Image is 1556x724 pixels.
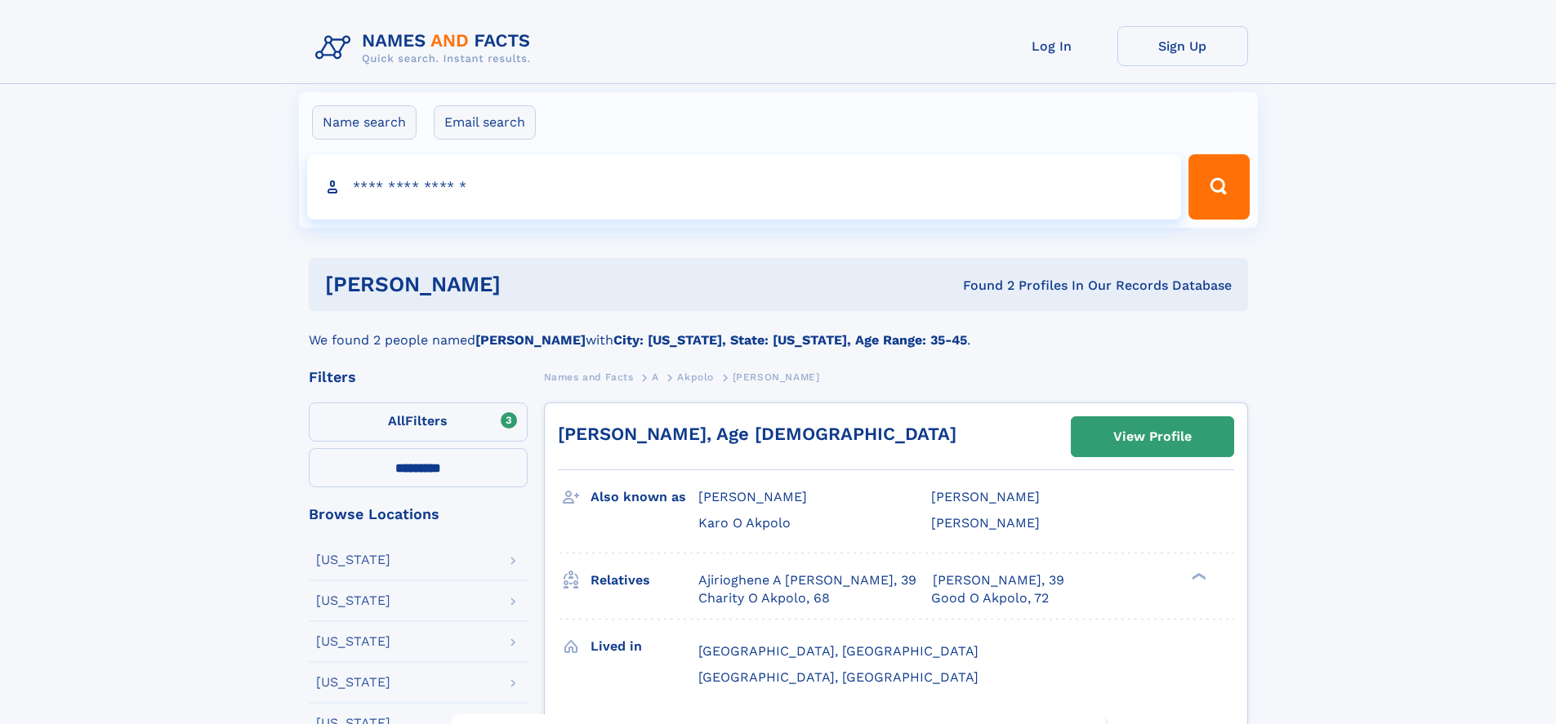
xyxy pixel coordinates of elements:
div: View Profile [1113,418,1192,455]
span: [PERSON_NAME] [931,489,1040,504]
h1: [PERSON_NAME] [325,274,732,295]
span: A [652,371,659,383]
span: Akpolo [677,371,714,383]
div: Browse Locations [309,507,528,522]
label: Name search [312,105,417,140]
a: A [652,366,659,387]
div: Found 2 Profiles In Our Records Database [732,277,1232,295]
a: [PERSON_NAME], 39 [933,571,1064,589]
a: View Profile [1072,417,1233,456]
h3: Relatives [591,566,698,594]
img: Logo Names and Facts [309,26,544,70]
span: All [388,413,405,429]
a: Good O Akpolo, 72 [931,589,1049,607]
a: Charity O Akpolo, 68 [698,589,830,607]
div: [US_STATE] [316,553,390,566]
input: search input [307,154,1182,220]
label: Filters [309,402,528,442]
div: [US_STATE] [316,676,390,689]
span: [PERSON_NAME] [931,515,1040,531]
div: ❯ [1188,571,1207,581]
a: Sign Up [1117,26,1248,66]
a: Names and Facts [544,366,634,387]
a: [PERSON_NAME], Age [DEMOGRAPHIC_DATA] [558,424,956,444]
h3: Lived in [591,633,698,660]
span: [GEOGRAPHIC_DATA], [GEOGRAPHIC_DATA] [698,669,979,685]
b: City: [US_STATE], State: [US_STATE], Age Range: 35-45 [613,332,967,348]
a: Log In [987,26,1117,66]
a: Ajirioghene A [PERSON_NAME], 39 [698,571,916,589]
a: Akpolo [677,366,714,387]
div: Filters [309,370,528,384]
span: [PERSON_NAME] [698,489,807,504]
button: Search Button [1188,154,1249,220]
span: Karo O Akpolo [698,515,791,531]
div: We found 2 people named with . [309,311,1248,350]
label: Email search [434,105,536,140]
span: [GEOGRAPHIC_DATA], [GEOGRAPHIC_DATA] [698,643,979,659]
span: [PERSON_NAME] [733,371,820,383]
b: [PERSON_NAME] [475,332,586,348]
h3: Also known as [591,483,698,511]
div: [US_STATE] [316,635,390,648]
div: [US_STATE] [316,594,390,607]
